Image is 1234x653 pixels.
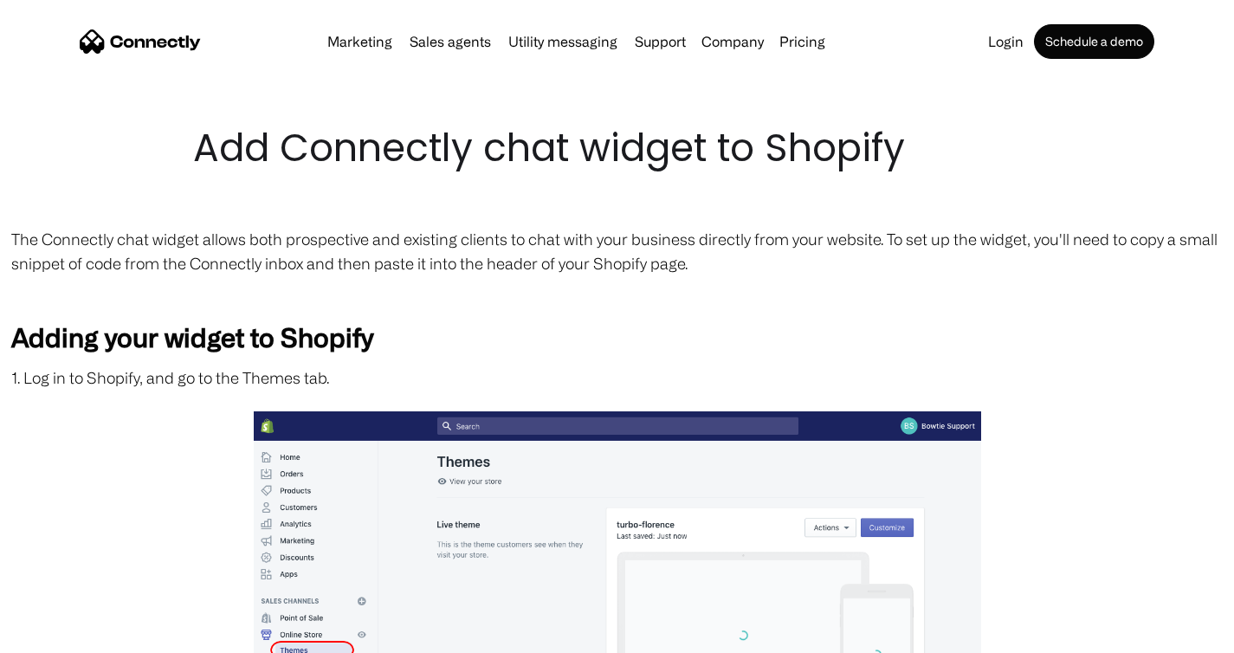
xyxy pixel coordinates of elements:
[17,623,104,647] aside: Language selected: English
[1034,24,1154,59] a: Schedule a demo
[696,29,769,54] div: Company
[11,365,1224,390] p: 1. Log in to Shopify, and go to the Themes tab.
[403,35,498,48] a: Sales agents
[11,227,1224,275] p: The Connectly chat widget allows both prospective and existing clients to chat with your business...
[981,35,1030,48] a: Login
[701,29,764,54] div: Company
[11,322,373,352] strong: Adding your widget to Shopify
[320,35,399,48] a: Marketing
[628,35,693,48] a: Support
[35,623,104,647] ul: Language list
[772,35,832,48] a: Pricing
[80,29,201,55] a: home
[193,121,1042,175] h1: Add Connectly chat widget to Shopify
[501,35,624,48] a: Utility messaging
